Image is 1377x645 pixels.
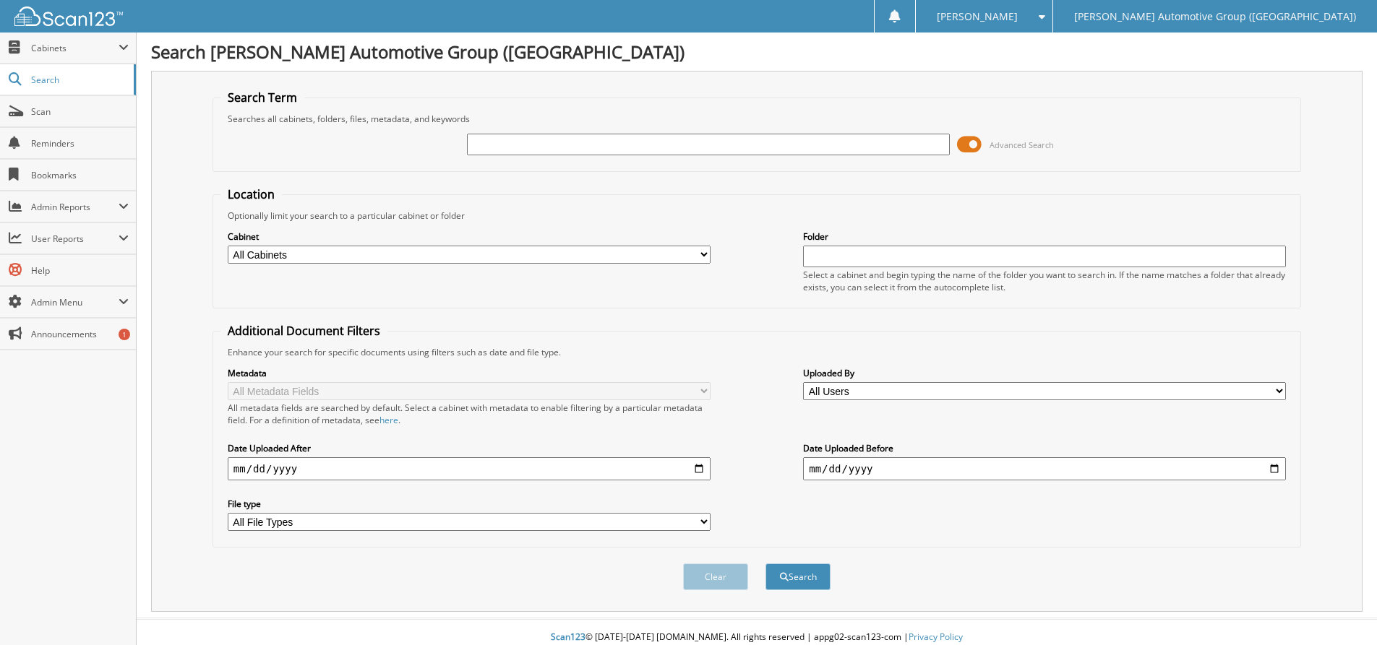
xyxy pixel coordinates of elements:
[151,40,1363,64] h1: Search [PERSON_NAME] Automotive Group ([GEOGRAPHIC_DATA])
[683,563,748,590] button: Clear
[990,139,1054,150] span: Advanced Search
[31,42,119,54] span: Cabinets
[220,346,1293,358] div: Enhance your search for specific documents using filters such as date and file type.
[31,296,119,308] span: Admin Menu
[31,105,129,118] span: Scan
[31,137,129,150] span: Reminders
[803,230,1286,243] label: Folder
[31,201,119,213] span: Admin Reports
[228,402,711,426] div: All metadata fields are searched by default. Select a cabinet with metadata to enable filtering b...
[228,442,711,454] label: Date Uploaded After
[228,230,711,243] label: Cabinet
[909,631,963,643] a: Privacy Policy
[228,457,711,480] input: start
[220,209,1293,222] div: Optionally limit your search to a particular cabinet or folder
[31,264,129,277] span: Help
[228,367,711,379] label: Metadata
[551,631,585,643] span: Scan123
[31,169,129,181] span: Bookmarks
[228,498,711,510] label: File type
[220,90,304,105] legend: Search Term
[1074,12,1356,21] span: [PERSON_NAME] Automotive Group ([GEOGRAPHIC_DATA])
[937,12,1018,21] span: [PERSON_NAME]
[31,233,119,245] span: User Reports
[119,329,130,340] div: 1
[220,323,387,339] legend: Additional Document Filters
[803,457,1286,480] input: end
[31,328,129,340] span: Announcements
[31,74,126,86] span: Search
[803,367,1286,379] label: Uploaded By
[803,442,1286,454] label: Date Uploaded Before
[220,113,1293,125] div: Searches all cabinets, folders, files, metadata, and keywords
[379,414,398,426] a: here
[803,269,1286,293] div: Select a cabinet and begin typing the name of the folder you want to search in. If the name match...
[14,7,123,26] img: scan123-logo-white.svg
[220,186,282,202] legend: Location
[765,563,831,590] button: Search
